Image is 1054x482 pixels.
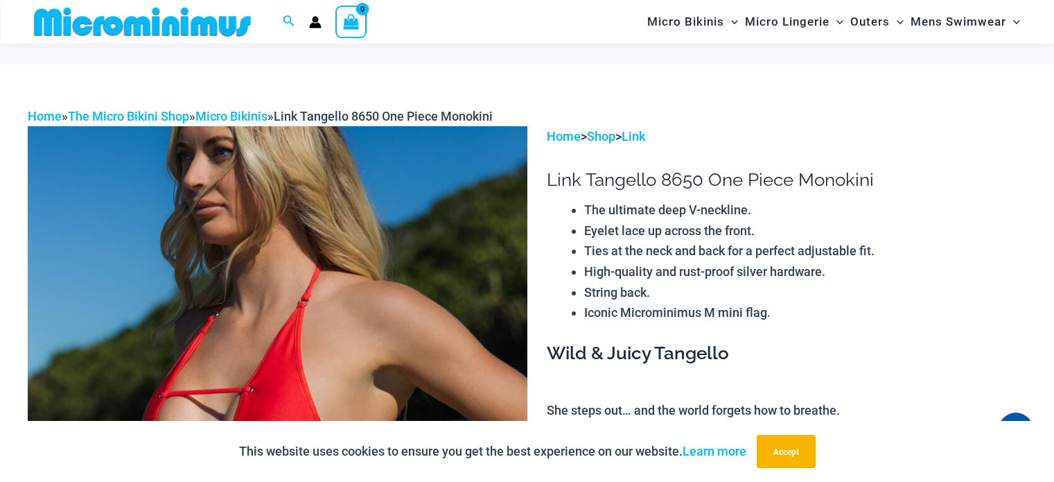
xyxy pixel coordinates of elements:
[28,6,256,37] img: MM SHOP LOGO FLAT
[584,261,1026,282] li: High-quality and rust-proof silver hardware.
[757,435,816,468] button: Accept
[1006,4,1020,40] span: Menu Toggle
[850,4,890,40] span: Outers
[741,4,847,40] a: Micro LingerieMenu ToggleMenu Toggle
[309,16,322,28] a: Account icon link
[647,4,724,40] span: Micro Bikinis
[642,2,1026,42] nav: Site Navigation
[584,282,1026,303] li: String back.
[584,241,1026,261] li: Ties at the neck and back for a perfect adjustable fit.
[584,302,1026,323] li: Iconic Microminimus M mini flag.
[907,4,1024,40] a: Mens SwimwearMenu ToggleMenu Toggle
[587,129,615,144] a: Shop
[644,4,741,40] a: Micro BikinisMenu ToggleMenu Toggle
[584,200,1026,221] li: The ultimate deep V-neckline.
[335,6,367,37] a: View Shopping Cart, empty
[547,129,581,144] a: Home
[239,441,746,462] p: This website uses cookies to ensure you get the best experience on our website.
[283,13,295,31] a: Search icon link
[890,4,904,40] span: Menu Toggle
[28,109,493,123] span: » » »
[547,126,1026,147] p: > >
[724,4,738,40] span: Menu Toggle
[911,4,1006,40] span: Mens Swimwear
[584,221,1026,241] li: Eyelet lace up across the front.
[547,169,1026,191] h1: Link Tangello 8650 One Piece Monokini
[28,109,62,123] a: Home
[683,444,746,458] a: Learn more
[195,109,267,123] a: Micro Bikinis
[274,109,493,123] span: Link Tangello 8650 One Piece Monokini
[68,109,189,123] a: The Micro Bikini Shop
[829,4,843,40] span: Menu Toggle
[745,4,829,40] span: Micro Lingerie
[547,342,1026,365] h3: Wild & Juicy Tangello
[622,129,645,144] a: Link
[847,4,907,40] a: OutersMenu ToggleMenu Toggle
